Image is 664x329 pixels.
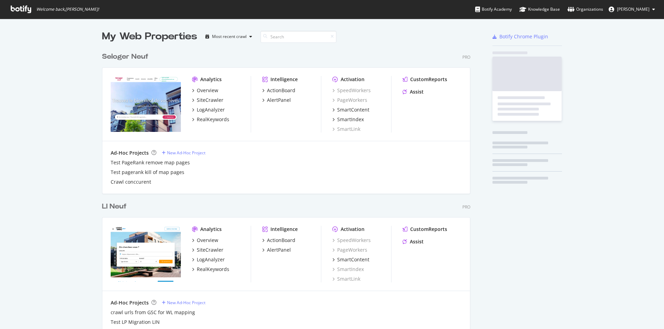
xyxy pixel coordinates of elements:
[267,237,295,244] div: ActionBoard
[111,169,184,176] a: Test pagerank kill of map pages
[111,226,181,282] img: neuf.logic-immo.com
[111,178,151,185] a: Crawl conccurent
[192,246,223,253] a: SiteCrawler
[410,226,447,233] div: CustomReports
[192,87,218,94] a: Overview
[499,33,548,40] div: Botify Chrome Plugin
[332,97,367,104] a: PageWorkers
[337,106,369,113] div: SmartContent
[167,150,205,156] div: New Ad-Hoc Project
[111,299,149,306] div: Ad-Hoc Projects
[162,300,205,306] a: New Ad-Hoc Project
[203,31,255,42] button: Most recent crawl
[167,300,205,306] div: New Ad-Hoc Project
[403,76,447,83] a: CustomReports
[519,6,560,13] div: Knowledge Base
[197,106,225,113] div: LogAnalyzer
[341,76,365,83] div: Activation
[192,97,223,104] a: SiteCrawler
[337,256,369,263] div: SmartContent
[262,87,295,94] a: ActionBoard
[102,30,197,43] div: My Web Properties
[617,6,649,12] span: Yannick Laurent
[262,246,291,253] a: AlertPanel
[332,266,364,273] a: SmartIndex
[162,150,205,156] a: New Ad-Hoc Project
[197,116,229,123] div: RealKeywords
[403,226,447,233] a: CustomReports
[197,256,225,263] div: LogAnalyzer
[111,309,195,316] a: crawl urls from GSC for WL mapping
[462,204,470,210] div: Pro
[332,116,364,123] a: SmartIndex
[197,246,223,253] div: SiteCrawler
[102,202,129,212] a: LI Neuf
[197,97,223,104] div: SiteCrawler
[332,106,369,113] a: SmartContent
[403,88,424,95] a: Assist
[267,87,295,94] div: ActionBoard
[200,76,222,83] div: Analytics
[270,76,298,83] div: Intelligence
[475,6,512,13] div: Botify Academy
[36,7,99,12] span: Welcome back, [PERSON_NAME] !
[212,35,247,39] div: Most recent crawl
[102,52,148,62] div: Seloger Neuf
[568,6,603,13] div: Organizations
[270,226,298,233] div: Intelligence
[337,116,364,123] div: SmartIndex
[332,246,367,253] a: PageWorkers
[197,87,218,94] div: Overview
[341,226,365,233] div: Activation
[197,237,218,244] div: Overview
[111,76,181,132] img: selogerneuf.com
[102,52,151,62] a: Seloger Neuf
[403,238,424,245] a: Assist
[192,116,229,123] a: RealKeywords
[192,266,229,273] a: RealKeywords
[332,275,360,282] a: SmartLink
[267,246,291,253] div: AlertPanel
[462,54,470,60] div: Pro
[102,202,127,212] div: LI Neuf
[267,97,291,104] div: AlertPanel
[332,87,371,94] a: SpeedWorkers
[192,237,218,244] a: Overview
[192,106,225,113] a: LogAnalyzer
[111,149,149,156] div: Ad-Hoc Projects
[197,266,229,273] div: RealKeywords
[200,226,222,233] div: Analytics
[410,76,447,83] div: CustomReports
[192,256,225,263] a: LogAnalyzer
[332,126,360,133] a: SmartLink
[260,31,336,43] input: Search
[410,238,424,245] div: Assist
[262,97,291,104] a: AlertPanel
[332,256,369,263] a: SmartContent
[332,237,371,244] a: SpeedWorkers
[111,319,160,326] a: Test LP Migration LIN
[262,237,295,244] a: ActionBoard
[492,33,548,40] a: Botify Chrome Plugin
[410,88,424,95] div: Assist
[603,4,661,15] button: [PERSON_NAME]
[111,159,190,166] a: Test PageRank remove map pages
